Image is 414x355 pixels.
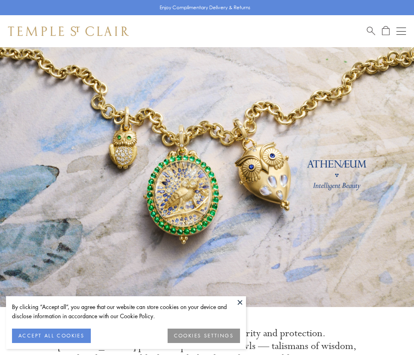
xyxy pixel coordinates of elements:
[367,26,375,36] a: Search
[168,329,240,343] button: COOKIES SETTINGS
[382,26,390,36] a: Open Shopping Bag
[160,4,250,12] p: Enjoy Complimentary Delivery & Returns
[12,329,91,343] button: ACCEPT ALL COOKIES
[12,302,240,321] div: By clicking “Accept all”, you agree that our website can store cookies on your device and disclos...
[8,26,129,36] img: Temple St. Clair
[396,26,406,36] button: Open navigation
